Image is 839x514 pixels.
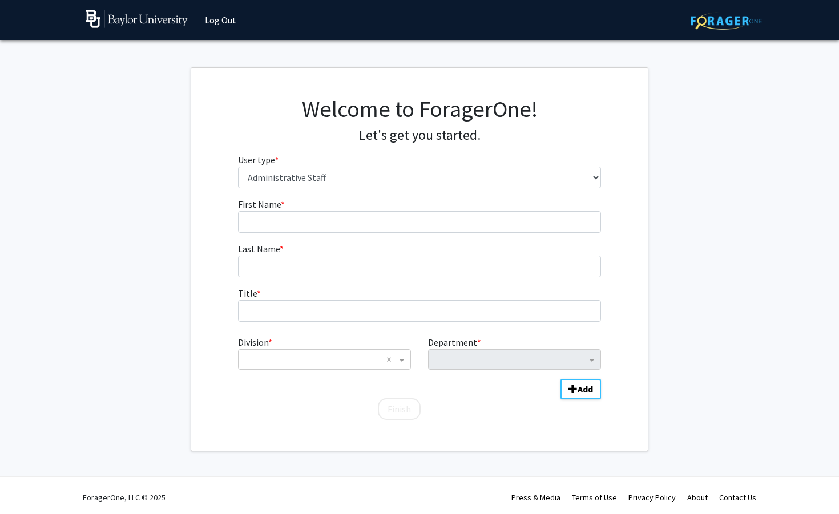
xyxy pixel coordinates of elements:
[238,288,257,299] span: Title
[719,492,756,503] a: Contact Us
[628,492,676,503] a: Privacy Policy
[9,463,49,505] iframe: Chat
[378,398,421,420] button: Finish
[238,95,602,123] h1: Welcome to ForagerOne!
[386,353,396,366] span: Clear all
[687,492,708,503] a: About
[238,153,279,167] label: User type
[419,335,610,370] div: Department
[511,492,560,503] a: Press & Media
[572,492,617,503] a: Terms of Use
[86,10,188,28] img: Baylor University Logo
[238,243,280,254] span: Last Name
[238,199,281,210] span: First Name
[428,349,601,370] ng-select: Department
[238,349,411,370] ng-select: Division
[560,379,601,399] button: Add Division/Department
[578,383,593,395] b: Add
[229,335,419,370] div: Division
[238,127,602,144] h4: Let's get you started.
[691,12,762,30] img: ForagerOne Logo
